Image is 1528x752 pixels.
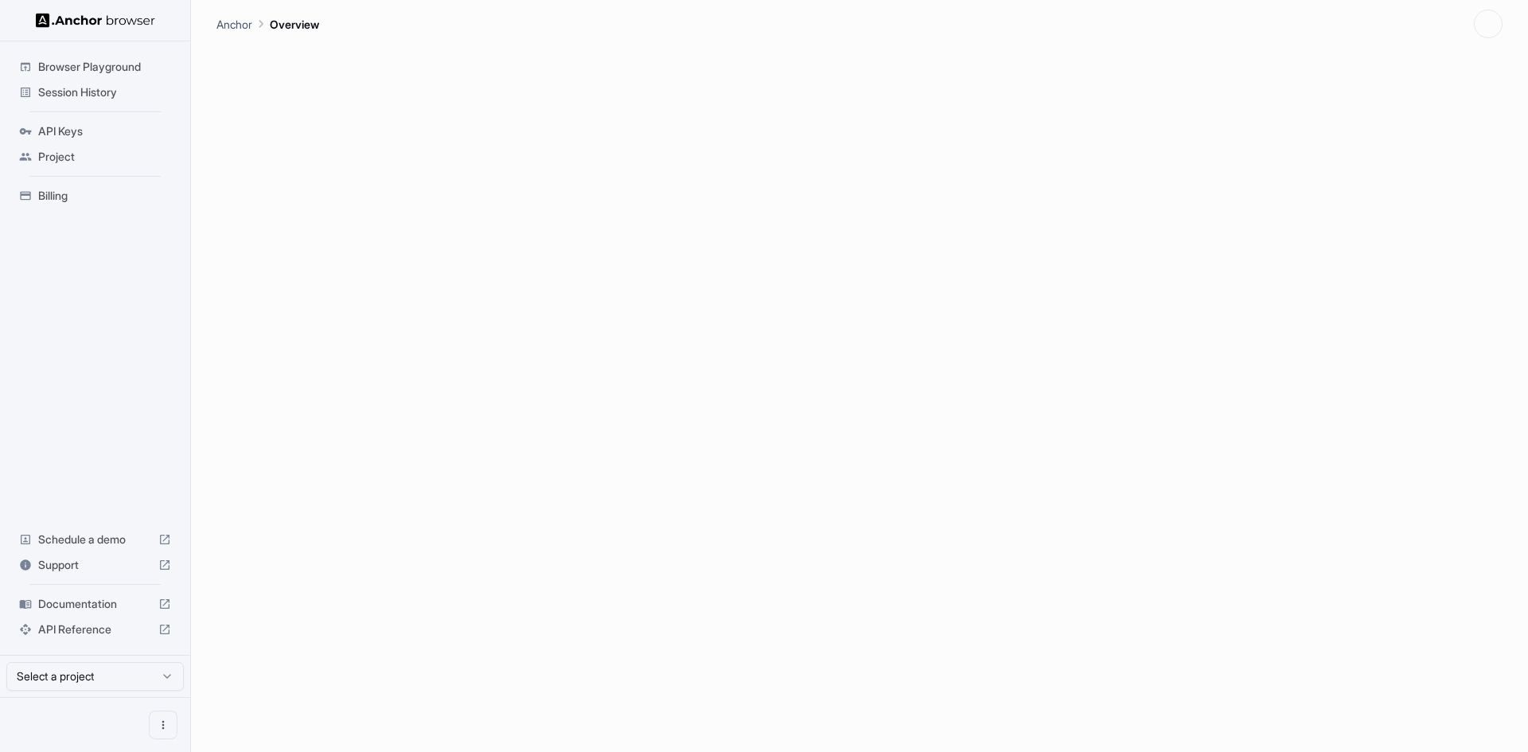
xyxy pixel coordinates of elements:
span: Schedule a demo [38,532,152,547]
span: Session History [38,84,171,100]
nav: breadcrumb [216,15,319,33]
span: API Keys [38,123,171,139]
p: Anchor [216,16,252,33]
div: Support [13,552,177,578]
span: Project [38,149,171,165]
div: Documentation [13,591,177,617]
span: Billing [38,188,171,204]
div: Billing [13,183,177,208]
span: Documentation [38,596,152,612]
div: Browser Playground [13,54,177,80]
div: API Keys [13,119,177,144]
span: API Reference [38,621,152,637]
div: API Reference [13,617,177,642]
div: Schedule a demo [13,527,177,552]
button: Open menu [149,711,177,739]
img: Anchor Logo [36,13,155,28]
span: Browser Playground [38,59,171,75]
p: Overview [270,16,319,33]
div: Project [13,144,177,169]
div: Session History [13,80,177,105]
span: Support [38,557,152,573]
